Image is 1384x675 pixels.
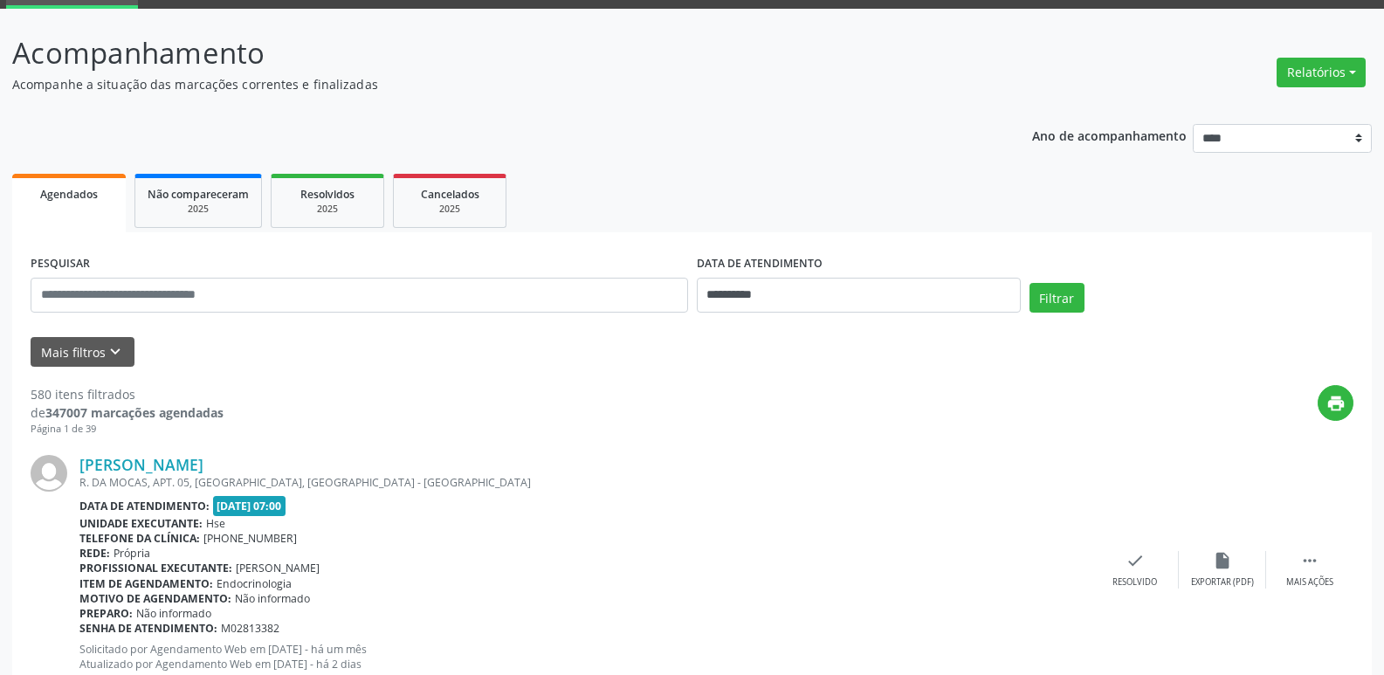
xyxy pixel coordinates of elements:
[1286,576,1333,589] div: Mais ações
[79,531,200,546] b: Telefone da clínica:
[148,203,249,216] div: 2025
[79,455,203,474] a: [PERSON_NAME]
[300,187,355,202] span: Resolvidos
[31,422,224,437] div: Página 1 de 39
[79,561,232,575] b: Profissional executante:
[1326,394,1346,413] i: print
[45,404,224,421] strong: 347007 marcações agendadas
[1032,124,1187,146] p: Ano de acompanhamento
[79,499,210,513] b: Data de atendimento:
[79,642,1091,672] p: Solicitado por Agendamento Web em [DATE] - há um mês Atualizado por Agendamento Web em [DATE] - h...
[31,337,134,368] button: Mais filtroskeyboard_arrow_down
[206,516,225,531] span: Hse
[40,187,98,202] span: Agendados
[1318,385,1353,421] button: print
[31,403,224,422] div: de
[12,31,964,75] p: Acompanhamento
[79,516,203,531] b: Unidade executante:
[203,531,297,546] span: [PHONE_NUMBER]
[213,496,286,516] span: [DATE] 07:00
[235,591,310,606] span: Não informado
[236,561,320,575] span: [PERSON_NAME]
[217,576,292,591] span: Endocrinologia
[79,621,217,636] b: Senha de atendimento:
[1126,551,1145,570] i: check
[1029,283,1084,313] button: Filtrar
[1191,576,1254,589] div: Exportar (PDF)
[79,591,231,606] b: Motivo de agendamento:
[79,475,1091,490] div: R. DA MOCAS, APT. 05, [GEOGRAPHIC_DATA], [GEOGRAPHIC_DATA] - [GEOGRAPHIC_DATA]
[284,203,371,216] div: 2025
[79,546,110,561] b: Rede:
[31,455,67,492] img: img
[79,576,213,591] b: Item de agendamento:
[136,606,211,621] span: Não informado
[697,251,823,278] label: DATA DE ATENDIMENTO
[1112,576,1157,589] div: Resolvido
[12,75,964,93] p: Acompanhe a situação das marcações correntes e finalizadas
[1277,58,1366,87] button: Relatórios
[79,606,133,621] b: Preparo:
[421,187,479,202] span: Cancelados
[1213,551,1232,570] i: insert_drive_file
[31,385,224,403] div: 580 itens filtrados
[31,251,90,278] label: PESQUISAR
[106,342,125,362] i: keyboard_arrow_down
[406,203,493,216] div: 2025
[148,187,249,202] span: Não compareceram
[114,546,150,561] span: Própria
[1300,551,1319,570] i: 
[221,621,279,636] span: M02813382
